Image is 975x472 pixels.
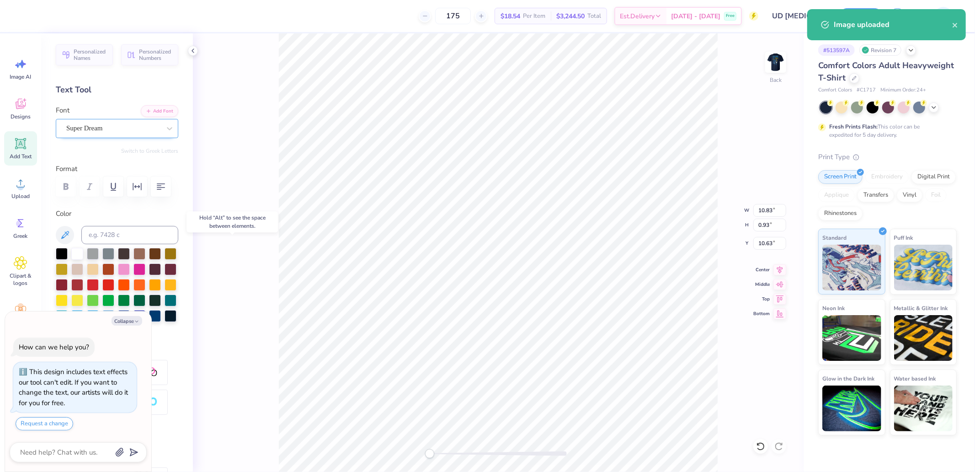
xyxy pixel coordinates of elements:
span: Clipart & logos [5,272,36,287]
img: Neon Ink [822,315,881,361]
span: $18.54 [501,11,520,21]
span: Neon Ink [822,303,845,313]
strong: Fresh Prints Flash: [829,123,878,130]
span: Designs [11,113,31,120]
span: # C1717 [857,86,876,94]
label: Font [56,105,69,116]
span: Minimum Order: 24 + [880,86,926,94]
span: Personalized Numbers [139,48,173,61]
span: [DATE] - [DATE] [671,11,720,21]
div: Transfers [858,188,894,202]
span: Image AI [10,73,32,80]
span: Upload [11,193,30,200]
div: # 513597A [818,44,855,56]
span: Puff Ink [894,233,913,242]
span: Greek [14,232,28,240]
button: Personalized Numbers [121,44,178,65]
div: Print Type [818,152,957,162]
input: Untitled Design [765,7,832,25]
div: Text Tool [56,84,178,96]
img: Back [767,53,785,71]
span: Free [726,13,735,19]
div: How can we help you? [19,343,89,352]
span: Bottom [753,310,770,317]
div: Embroidery [865,170,909,184]
span: Water based Ink [894,374,936,383]
a: MG [917,7,957,25]
button: Collapse [112,316,142,326]
div: Image uploaded [834,19,952,30]
span: Add Text [10,153,32,160]
button: close [952,19,959,30]
span: Per Item [523,11,545,21]
span: Personalized Names [74,48,107,61]
span: Top [753,295,770,303]
button: Request a change [16,417,73,430]
div: Foil [925,188,947,202]
span: Glow in the Dark Ink [822,374,874,383]
div: Accessibility label [425,449,434,458]
div: This design includes text effects our tool can't edit. If you want to change the text, our artist... [19,367,128,408]
img: Water based Ink [894,386,953,431]
img: Puff Ink [894,245,953,290]
label: Color [56,209,178,219]
button: Add Font [141,105,178,117]
div: This color can be expedited for 5 day delivery. [829,123,942,139]
button: Switch to Greek Letters [121,147,178,155]
div: Hold “Alt” to see the space between elements. [186,211,278,232]
span: Comfort Colors [818,86,852,94]
img: Glow in the Dark Ink [822,386,881,431]
img: Michael Galon [934,7,953,25]
div: Digital Print [911,170,956,184]
input: – – [435,8,471,24]
div: Applique [818,188,855,202]
span: Center [753,266,770,274]
span: Comfort Colors Adult Heavyweight T-Shirt [818,60,954,83]
span: Est. Delivery [620,11,655,21]
span: $3,244.50 [556,11,585,21]
button: Personalized Names [56,44,113,65]
input: e.g. 7428 c [81,226,178,244]
div: Revision 7 [859,44,901,56]
span: Metallic & Glitter Ink [894,303,948,313]
span: Standard [822,233,847,242]
label: Format [56,164,178,174]
div: Rhinestones [818,207,863,220]
div: Vinyl [897,188,922,202]
img: Metallic & Glitter Ink [894,315,953,361]
span: Total [587,11,601,21]
div: Screen Print [818,170,863,184]
img: Standard [822,245,881,290]
div: Back [770,76,782,84]
span: Middle [753,281,770,288]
